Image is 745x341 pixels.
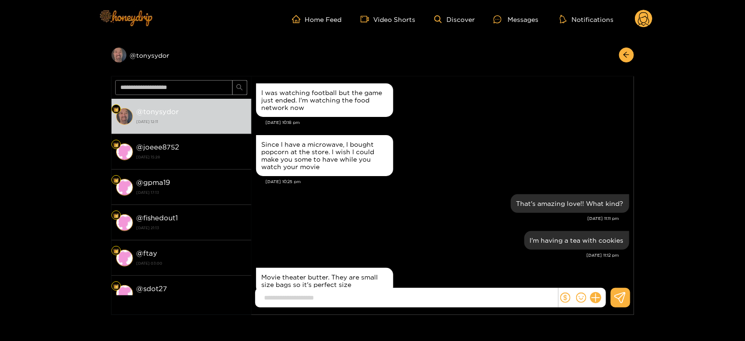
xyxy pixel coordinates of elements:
div: Aug. 17, 10:25 pm [256,135,393,176]
span: search [236,84,243,92]
div: That's amazing love!! What kind? [516,200,624,207]
strong: [DATE] 12:11 [137,117,247,126]
div: Movie theater butter. They are small size bags so it's perfect size [262,273,388,288]
span: smile [576,293,586,303]
div: Aug. 17, 10:18 pm [256,83,393,117]
div: Aug. 17, 11:12 pm [524,231,629,250]
strong: @ joeee8752 [137,143,180,151]
span: dollar [560,293,571,303]
span: video-camera [361,15,374,23]
img: conversation [116,143,133,160]
strong: [DATE] 09:30 [137,294,247,303]
div: [DATE] 10:25 pm [266,178,629,185]
a: Discover [434,15,475,23]
img: Fan Level [113,142,119,148]
div: [DATE] 11:11 pm [256,215,620,222]
strong: [DATE] 15:28 [137,153,247,161]
button: search [232,80,247,95]
div: Since I have a microwave, I bought popcorn at the store. I wish I could make you some to have whi... [262,141,388,170]
div: I was watching football but the game just ended. I'm watching the food network now [262,89,388,111]
img: conversation [116,285,133,302]
img: conversation [116,250,133,266]
div: Aug. 17, 11:11 pm [511,194,629,213]
img: conversation [116,108,133,125]
div: Aug. 17, 11:13 pm [256,268,393,294]
div: [DATE] 11:12 pm [256,252,620,259]
button: Notifications [557,14,616,24]
img: Fan Level [113,177,119,183]
strong: [DATE] 03:00 [137,259,247,267]
div: @tonysydor [111,48,251,62]
div: [DATE] 10:18 pm [266,119,629,126]
span: arrow-left [623,51,630,59]
div: I'm having a tea with cookies [530,237,624,244]
img: conversation [116,214,133,231]
img: Fan Level [113,107,119,112]
a: Video Shorts [361,15,416,23]
img: conversation [116,179,133,196]
strong: @ gpma19 [137,178,171,186]
strong: [DATE] 21:13 [137,224,247,232]
button: arrow-left [619,48,634,62]
img: Fan Level [113,213,119,218]
strong: @ ftay [137,249,158,257]
span: home [292,15,305,23]
img: Fan Level [113,248,119,254]
strong: @ fishedout1 [137,214,178,222]
button: dollar [558,291,572,305]
img: Fan Level [113,284,119,289]
strong: @ sdot27 [137,285,167,293]
strong: @ tonysydor [137,108,179,116]
a: Home Feed [292,15,342,23]
div: Messages [494,14,538,25]
strong: [DATE] 17:13 [137,188,247,197]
